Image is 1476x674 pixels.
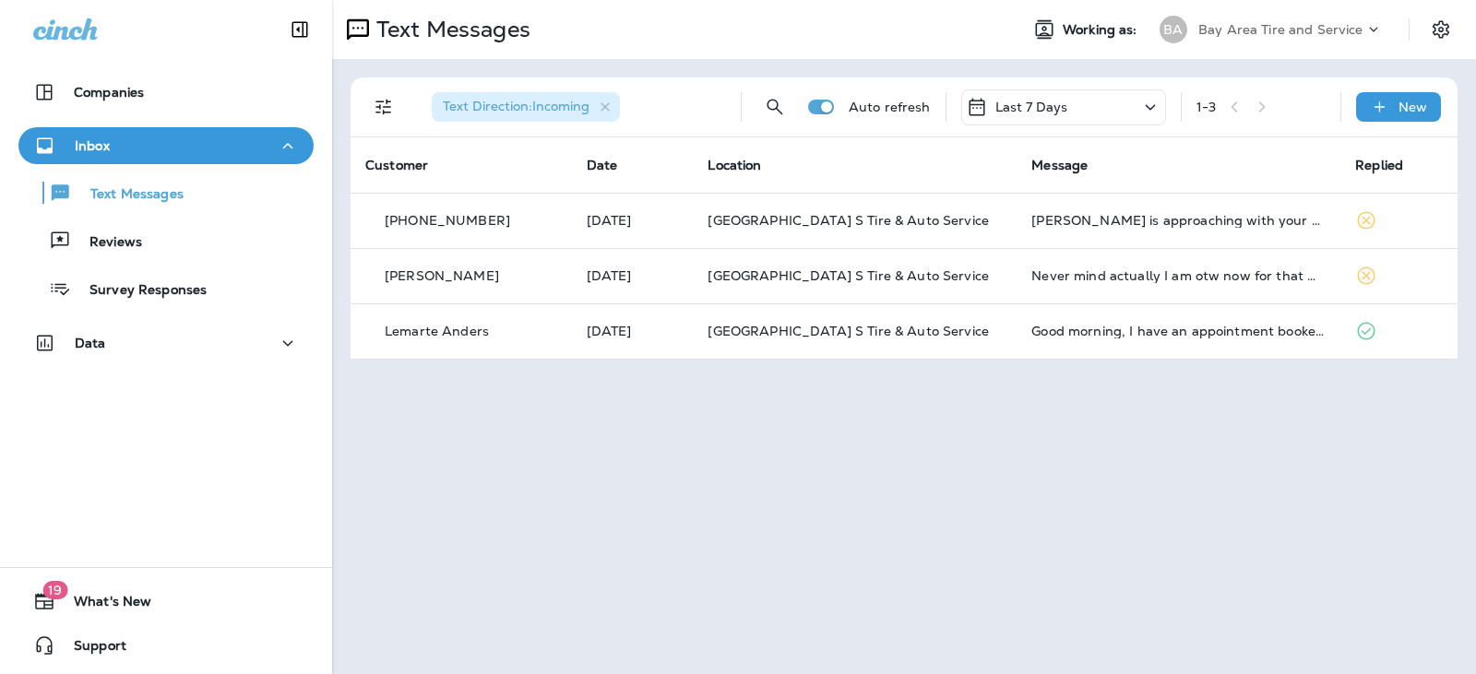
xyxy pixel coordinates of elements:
[18,127,314,164] button: Inbox
[274,11,326,48] button: Collapse Sidebar
[71,282,207,300] p: Survey Responses
[587,157,618,173] span: Date
[432,92,620,122] div: Text Direction:Incoming
[18,173,314,212] button: Text Messages
[587,324,679,338] p: Aug 16, 2025 08:51 AM
[74,85,144,100] p: Companies
[1424,13,1458,46] button: Settings
[55,594,151,616] span: What's New
[369,16,530,43] p: Text Messages
[365,89,402,125] button: Filters
[1031,213,1326,228] div: Ashley is approaching with your order from 1-800 Radiator. Your Dasher will hand the order to you.
[18,627,314,664] button: Support
[1031,157,1088,173] span: Message
[18,74,314,111] button: Companies
[1160,16,1187,43] div: BA
[72,186,184,204] p: Text Messages
[385,324,489,338] p: Lemarte Anders
[1196,100,1216,114] div: 1 - 3
[708,267,988,284] span: [GEOGRAPHIC_DATA] S Tire & Auto Service
[385,213,510,228] p: [PHONE_NUMBER]
[587,268,679,283] p: Aug 16, 2025 12:14 PM
[849,100,931,114] p: Auto refresh
[1031,268,1326,283] div: Never mind actually I am otw now for that with one to trade!
[55,638,126,660] span: Support
[42,581,67,599] span: 19
[1063,22,1141,38] span: Working as:
[1399,100,1427,114] p: New
[443,98,589,114] span: Text Direction : Incoming
[1355,157,1403,173] span: Replied
[756,89,793,125] button: Search Messages
[18,221,314,260] button: Reviews
[995,100,1068,114] p: Last 7 Days
[708,212,988,229] span: [GEOGRAPHIC_DATA] S Tire & Auto Service
[587,213,679,228] p: Aug 18, 2025 08:25 AM
[1031,324,1326,338] div: Good morning, I have an appointment booked for 1 pm today that I need to cancel
[18,269,314,308] button: Survey Responses
[1198,22,1363,37] p: Bay Area Tire and Service
[708,157,761,173] span: Location
[365,157,428,173] span: Customer
[18,583,314,620] button: 19What's New
[75,336,106,350] p: Data
[75,138,110,153] p: Inbox
[71,234,142,252] p: Reviews
[18,325,314,361] button: Data
[385,268,499,283] p: [PERSON_NAME]
[708,323,988,339] span: [GEOGRAPHIC_DATA] S Tire & Auto Service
